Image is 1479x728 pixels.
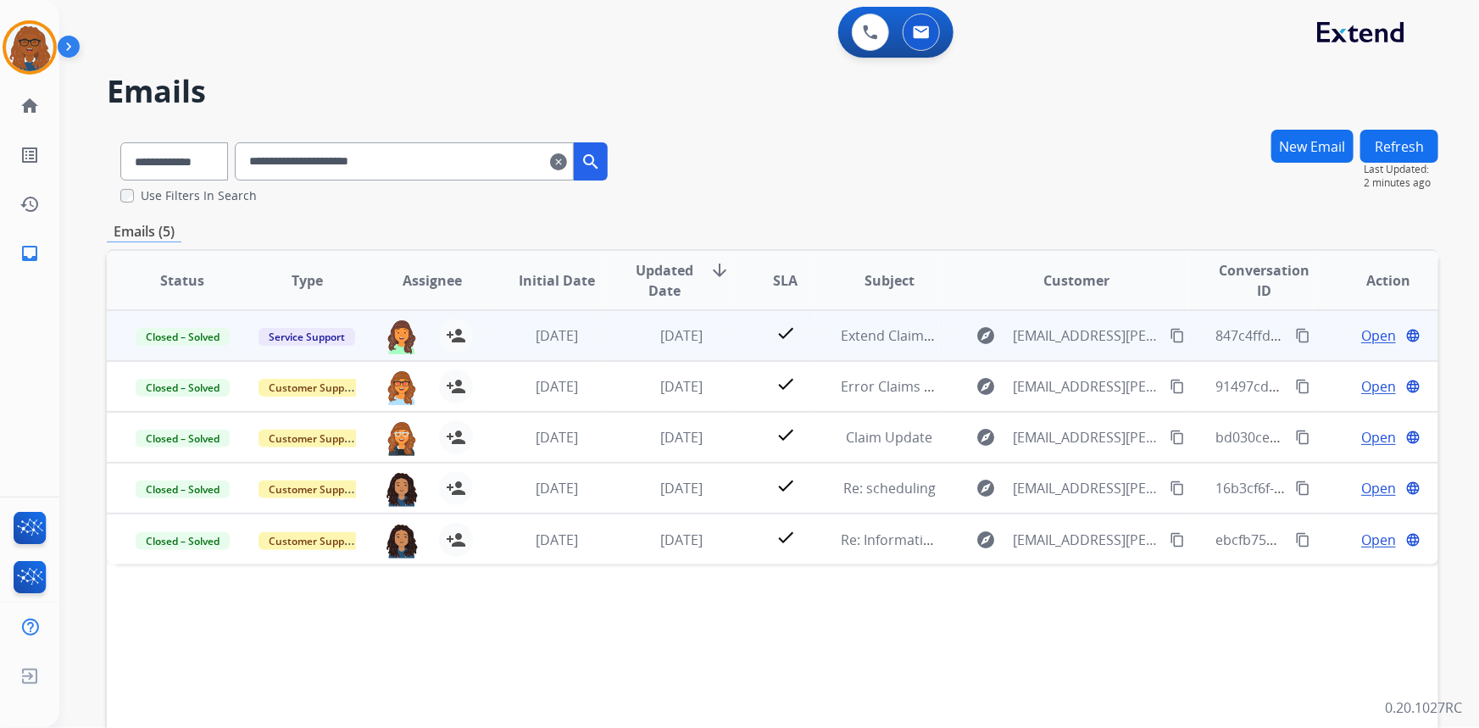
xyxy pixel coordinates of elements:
[1364,163,1438,176] span: Last Updated:
[136,532,230,550] span: Closed – Solved
[773,270,798,291] span: SLA
[136,328,230,346] span: Closed – Solved
[107,221,181,242] p: Emails (5)
[1215,479,1468,497] span: 16b3cf6f-608c-4b72-8886-a03f4ad5cdb0
[1014,376,1161,397] span: [EMAIL_ADDRESS][PERSON_NAME][DOMAIN_NAME]
[1405,328,1421,343] mat-icon: language
[1405,430,1421,445] mat-icon: language
[842,531,941,549] span: Re: Information
[1014,478,1161,498] span: [EMAIL_ADDRESS][PERSON_NAME][DOMAIN_NAME]
[1215,531,1464,549] span: ebcfb75d-c483-4b14-91ec-53c5fc542ccf
[776,374,796,394] mat-icon: check
[446,478,466,498] mat-icon: person_add
[776,323,796,343] mat-icon: check
[842,377,1001,396] span: Error Claims not working
[1014,325,1161,346] span: [EMAIL_ADDRESS][PERSON_NAME][DOMAIN_NAME]
[1215,428,1469,447] span: bd030ce7-bf97-4b47-834c-87fc5cd1cc75
[385,523,419,559] img: agent-avatar
[107,75,1438,108] h2: Emails
[403,270,462,291] span: Assignee
[6,24,53,71] img: avatar
[660,531,703,549] span: [DATE]
[141,187,257,204] label: Use Filters In Search
[1215,326,1468,345] span: 847c4ffd-0334-4fa8-94a9-d5ece041abe9
[446,427,466,447] mat-icon: person_add
[976,478,997,498] mat-icon: explore
[385,370,419,405] img: agent-avatar
[536,326,578,345] span: [DATE]
[660,428,703,447] span: [DATE]
[136,379,230,397] span: Closed – Solved
[633,260,696,301] span: Updated Date
[259,430,369,447] span: Customer Support
[259,481,369,498] span: Customer Support
[1170,532,1185,547] mat-icon: content_copy
[1361,427,1396,447] span: Open
[1295,379,1310,394] mat-icon: content_copy
[1044,270,1110,291] span: Customer
[385,471,419,507] img: agent-avatar
[1361,478,1396,498] span: Open
[660,479,703,497] span: [DATE]
[1295,532,1310,547] mat-icon: content_copy
[536,428,578,447] span: [DATE]
[1170,481,1185,496] mat-icon: content_copy
[385,420,419,456] img: agent-avatar
[660,377,703,396] span: [DATE]
[550,152,567,172] mat-icon: clear
[1405,379,1421,394] mat-icon: language
[842,326,976,345] span: Extend Claim Update
[1215,377,1469,396] span: 91497cd0-004f-4fbc-9d27-61c27514868c
[136,481,230,498] span: Closed – Solved
[19,243,40,264] mat-icon: inbox
[1014,530,1161,550] span: [EMAIL_ADDRESS][PERSON_NAME][DOMAIN_NAME]
[1314,251,1438,310] th: Action
[259,532,369,550] span: Customer Support
[776,475,796,496] mat-icon: check
[976,325,997,346] mat-icon: explore
[1271,130,1354,163] button: New Email
[976,530,997,550] mat-icon: explore
[1405,481,1421,496] mat-icon: language
[1014,427,1161,447] span: [EMAIL_ADDRESS][PERSON_NAME][DOMAIN_NAME]
[19,194,40,214] mat-icon: history
[843,479,936,497] span: Re: scheduling
[259,328,355,346] span: Service Support
[1295,430,1310,445] mat-icon: content_copy
[976,376,997,397] mat-icon: explore
[19,96,40,116] mat-icon: home
[446,530,466,550] mat-icon: person_add
[1385,697,1462,718] p: 0.20.1027RC
[1170,430,1185,445] mat-icon: content_copy
[136,430,230,447] span: Closed – Solved
[292,270,323,291] span: Type
[259,379,369,397] span: Customer Support
[847,428,933,447] span: Claim Update
[1360,130,1438,163] button: Refresh
[776,425,796,445] mat-icon: check
[776,527,796,547] mat-icon: check
[446,325,466,346] mat-icon: person_add
[976,427,997,447] mat-icon: explore
[1170,328,1185,343] mat-icon: content_copy
[709,260,730,281] mat-icon: arrow_downward
[660,326,703,345] span: [DATE]
[19,145,40,165] mat-icon: list_alt
[1405,532,1421,547] mat-icon: language
[1215,260,1312,301] span: Conversation ID
[1170,379,1185,394] mat-icon: content_copy
[1295,328,1310,343] mat-icon: content_copy
[446,376,466,397] mat-icon: person_add
[581,152,601,172] mat-icon: search
[1361,376,1396,397] span: Open
[519,270,595,291] span: Initial Date
[1361,325,1396,346] span: Open
[865,270,915,291] span: Subject
[385,319,419,354] img: agent-avatar
[536,377,578,396] span: [DATE]
[536,479,578,497] span: [DATE]
[1295,481,1310,496] mat-icon: content_copy
[1364,176,1438,190] span: 2 minutes ago
[160,270,204,291] span: Status
[536,531,578,549] span: [DATE]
